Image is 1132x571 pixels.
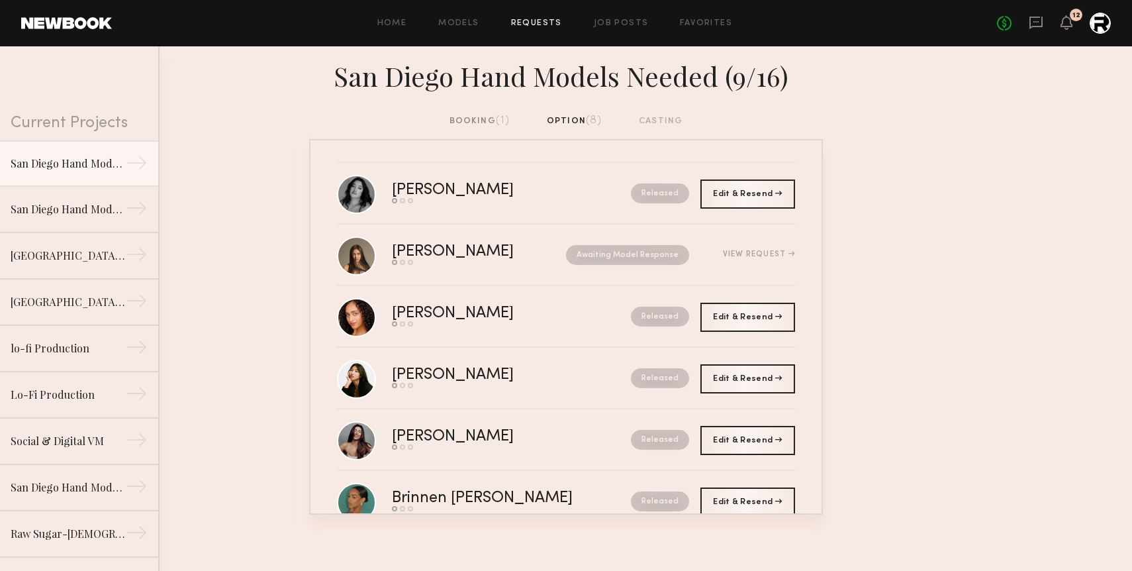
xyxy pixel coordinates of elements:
[713,437,782,444] span: Edit & Resend
[392,183,573,198] div: [PERSON_NAME]
[337,348,795,409] a: [PERSON_NAME]Released
[126,383,148,409] div: →
[11,480,126,495] div: San Diego Hand Model Needed
[713,190,782,198] span: Edit & Resend
[126,197,148,224] div: →
[337,225,795,286] a: [PERSON_NAME]Awaiting Model ResponseView Request
[11,387,126,403] div: Lo-Fi Production
[1072,12,1080,19] div: 12
[126,337,148,363] div: →
[449,114,510,129] div: booking
[631,430,689,450] nb-request-status: Released
[392,306,573,321] div: [PERSON_NAME]
[680,19,732,28] a: Favorites
[631,307,689,327] nb-request-status: Released
[337,471,795,533] a: Brinnen [PERSON_NAME]Released
[11,294,126,310] div: [GEOGRAPHIC_DATA] Local Skincare Models Needed (6/18)
[713,498,782,506] span: Edit & Resend
[126,429,148,456] div: →
[337,409,795,471] a: [PERSON_NAME]Released
[631,492,689,511] nb-request-status: Released
[11,340,126,356] div: lo-fi Production
[566,245,689,265] nb-request-status: Awaiting Model Response
[11,526,126,542] div: Raw Sugar-[DEMOGRAPHIC_DATA] Models Needed
[723,250,795,258] div: View Request
[11,201,126,217] div: San Diego Hand Models Needed (9/4)
[337,286,795,348] a: [PERSON_NAME]Released
[126,290,148,317] div: →
[337,163,795,225] a: [PERSON_NAME]Released
[392,429,573,444] div: [PERSON_NAME]
[126,476,148,502] div: →
[631,183,689,203] nb-request-status: Released
[11,156,126,172] div: San Diego Hand Models Needed (9/16)
[11,248,126,264] div: [GEOGRAPHIC_DATA] Local Stand-Ins Needed (6/3)
[594,19,649,28] a: Job Posts
[631,368,689,388] nb-request-status: Released
[126,244,148,270] div: →
[713,313,782,321] span: Edit & Resend
[377,19,407,28] a: Home
[392,491,602,506] div: Brinnen [PERSON_NAME]
[392,244,540,260] div: [PERSON_NAME]
[126,152,148,179] div: →
[126,522,148,548] div: →
[309,57,823,93] div: San Diego Hand Models Needed (9/16)
[392,368,573,383] div: [PERSON_NAME]
[713,375,782,383] span: Edit & Resend
[496,115,510,126] span: (1)
[438,19,479,28] a: Models
[511,19,562,28] a: Requests
[11,433,126,449] div: Social & Digital VM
